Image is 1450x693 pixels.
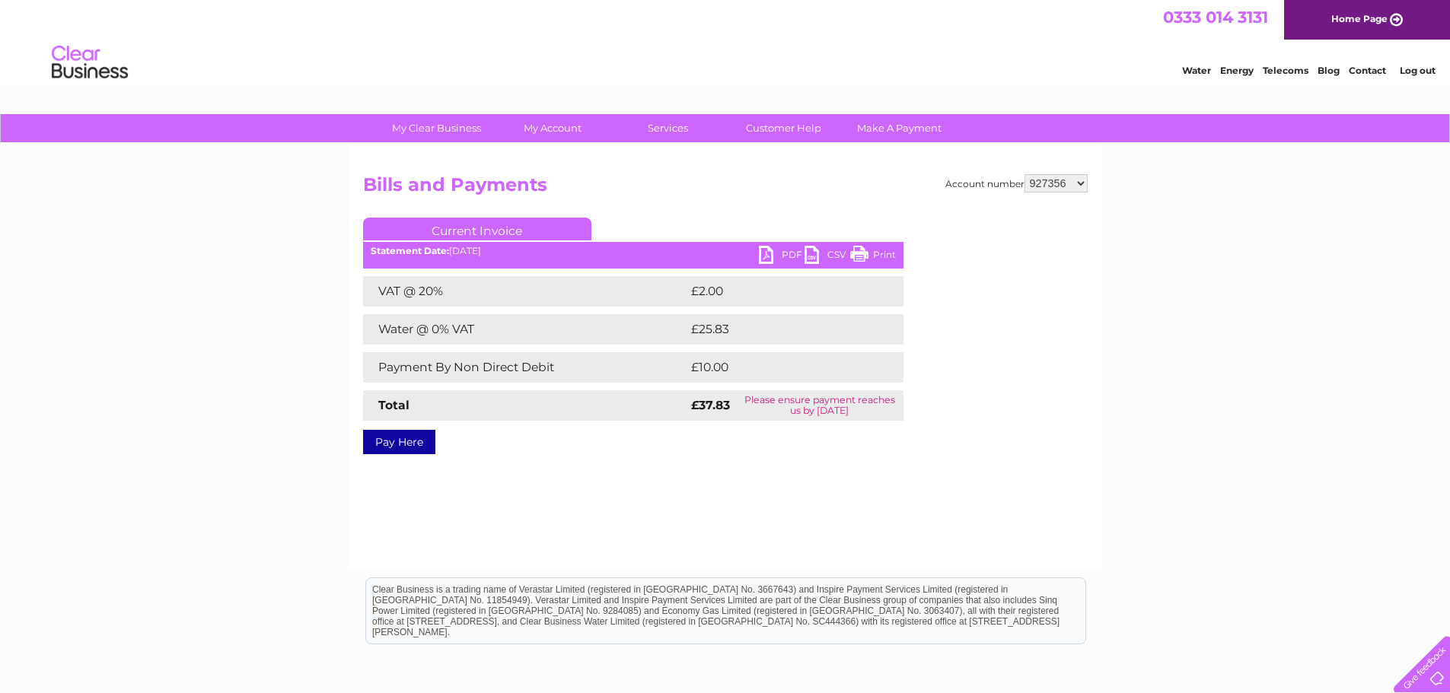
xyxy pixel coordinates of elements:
[805,246,850,268] a: CSV
[1220,65,1254,76] a: Energy
[366,8,1085,74] div: Clear Business is a trading name of Verastar Limited (registered in [GEOGRAPHIC_DATA] No. 3667643...
[1400,65,1436,76] a: Log out
[605,114,731,142] a: Services
[371,245,449,256] b: Statement Date:
[489,114,615,142] a: My Account
[691,398,730,412] strong: £37.83
[363,246,903,256] div: [DATE]
[736,390,903,421] td: Please ensure payment reaches us by [DATE]
[687,276,868,307] td: £2.00
[721,114,846,142] a: Customer Help
[837,114,962,142] a: Make A Payment
[687,314,872,345] td: £25.83
[51,40,129,86] img: logo.png
[363,174,1088,203] h2: Bills and Payments
[363,314,687,345] td: Water @ 0% VAT
[1263,65,1308,76] a: Telecoms
[1318,65,1340,76] a: Blog
[759,246,805,268] a: PDF
[850,246,896,268] a: Print
[1349,65,1386,76] a: Contact
[374,114,499,142] a: My Clear Business
[687,352,872,383] td: £10.00
[363,276,687,307] td: VAT @ 20%
[363,218,591,240] a: Current Invoice
[378,398,410,412] strong: Total
[945,174,1088,192] div: Account number
[363,352,687,383] td: Payment By Non Direct Debit
[1182,65,1211,76] a: Water
[363,430,435,454] a: Pay Here
[1163,8,1268,27] a: 0333 014 3131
